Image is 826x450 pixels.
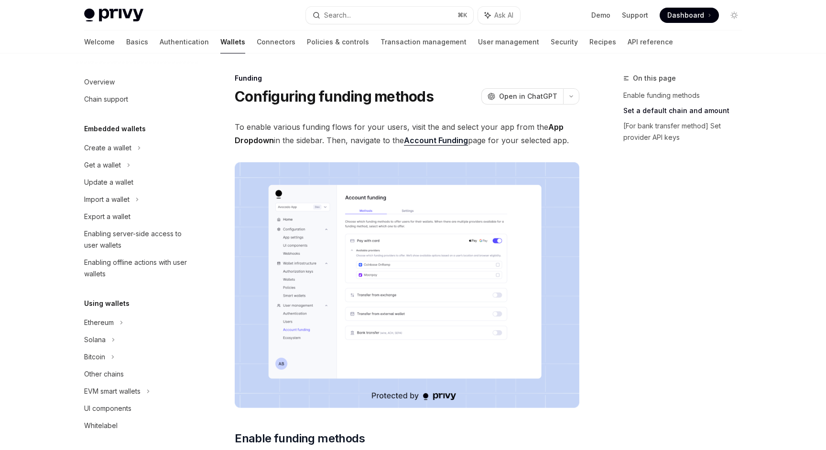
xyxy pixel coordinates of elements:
[84,211,130,222] div: Export a wallet
[76,73,199,91] a: Overview
[235,73,579,83] div: Funding
[84,9,143,22] img: light logo
[84,386,141,397] div: EVM smart wallets
[84,142,131,154] div: Create a wallet
[84,420,118,431] div: Whitelabel
[76,400,199,417] a: UI components
[235,120,579,147] span: To enable various funding flows for your users, visit the and select your app from the in the sid...
[76,91,199,108] a: Chain support
[76,174,199,191] a: Update a wallet
[84,76,115,88] div: Overview
[84,94,128,105] div: Chain support
[306,7,473,24] button: Search...⌘K
[623,88,750,103] a: Enable funding methods
[551,31,578,53] a: Security
[76,208,199,225] a: Export a wallet
[235,431,365,446] span: Enable funding methods
[623,118,750,145] a: [For bank transfer method] Set provider API keys
[494,10,513,20] span: Ask AI
[380,31,467,53] a: Transaction management
[478,7,520,24] button: Ask AI
[591,10,610,20] a: Demo
[499,92,557,101] span: Open in ChatGPT
[76,417,199,434] a: Whitelabel
[84,368,124,380] div: Other chains
[84,177,133,188] div: Update a wallet
[76,254,199,283] a: Enabling offline actions with user wallets
[633,73,676,84] span: On this page
[84,257,193,280] div: Enabling offline actions with user wallets
[667,10,704,20] span: Dashboard
[622,10,648,20] a: Support
[76,225,199,254] a: Enabling server-side access to user wallets
[628,31,673,53] a: API reference
[589,31,616,53] a: Recipes
[84,403,131,414] div: UI components
[220,31,245,53] a: Wallets
[84,317,114,328] div: Ethereum
[404,136,468,146] a: Account Funding
[324,10,351,21] div: Search...
[660,8,719,23] a: Dashboard
[478,31,539,53] a: User management
[84,228,193,251] div: Enabling server-side access to user wallets
[623,103,750,118] a: Set a default chain and amount
[84,334,106,345] div: Solana
[257,31,295,53] a: Connectors
[457,11,467,19] span: ⌘ K
[76,366,199,383] a: Other chains
[235,88,434,105] h1: Configuring funding methods
[84,298,130,309] h5: Using wallets
[481,88,563,105] button: Open in ChatGPT
[84,351,105,363] div: Bitcoin
[84,123,146,135] h5: Embedded wallets
[160,31,209,53] a: Authentication
[235,162,579,408] img: Fundingupdate PNG
[84,159,121,171] div: Get a wallet
[727,8,742,23] button: Toggle dark mode
[307,31,369,53] a: Policies & controls
[126,31,148,53] a: Basics
[84,194,130,205] div: Import a wallet
[84,31,115,53] a: Welcome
